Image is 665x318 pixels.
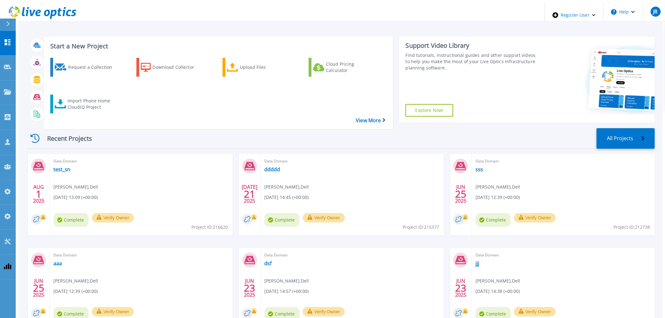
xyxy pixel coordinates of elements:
[264,213,300,227] span: Complete
[514,213,556,222] button: Verify Owner
[455,191,466,197] span: 25
[264,277,309,284] span: [PERSON_NAME] , Dell
[53,260,62,266] a: aaa
[33,277,45,299] div: JUN 2025
[603,3,643,21] button: Help
[475,277,520,284] span: [PERSON_NAME] , Dell
[475,288,520,295] span: [DATE] 14:38 (+00:00)
[50,58,126,77] a: Request a Collection
[264,158,440,165] span: Data Domain
[264,184,309,190] span: [PERSON_NAME] , Dell
[405,104,453,117] a: Explore Now!
[264,252,440,259] span: Data Domain
[303,213,345,222] button: Verify Owner
[303,307,345,316] button: Verify Owner
[92,307,134,316] button: Verify Owner
[244,277,256,299] div: JUN 2025
[264,194,309,201] span: [DATE] 14:45 (+00:00)
[244,191,255,197] span: 21
[475,184,520,190] span: [PERSON_NAME] , Dell
[405,52,536,71] div: Find tutorials, instructional guides and other support videos to help you make the most of your L...
[455,277,467,299] div: JUN 2025
[475,213,511,227] span: Complete
[613,224,650,231] span: Project ID: 212738
[136,58,212,77] a: Download Collector
[53,166,70,173] a: test_sn
[68,59,118,75] div: Request a Collection
[68,96,118,112] div: Import Phone Home CloudIQ Project
[53,277,98,284] span: [PERSON_NAME] , Dell
[403,224,439,231] span: Project ID: 215377
[53,184,98,190] span: [PERSON_NAME] , Dell
[264,260,272,266] a: dsf
[455,183,467,206] div: JUN 2025
[326,59,376,75] div: Cloud Pricing Calculator
[223,58,299,77] a: Upload Files
[244,285,255,291] span: 23
[475,252,651,259] span: Data Domain
[240,59,290,75] div: Upload Files
[92,213,134,222] button: Verify Owner
[475,260,479,266] a: jjj
[514,307,556,316] button: Verify Owner
[309,58,385,77] a: Cloud Pricing Calculator
[596,128,655,149] a: All Projects
[191,224,228,231] span: Project ID: 216620
[545,3,603,28] div: Register User
[475,158,651,165] span: Data Domain
[244,183,256,206] div: [DATE] 2025
[36,191,41,197] span: 1
[475,166,483,173] a: sss
[653,9,657,14] span: JR
[264,166,280,173] a: ddddd
[33,285,44,291] span: 25
[475,194,520,201] span: [DATE] 12:39 (+00:00)
[53,213,89,227] span: Complete
[53,288,98,295] span: [DATE] 12:39 (+00:00)
[27,131,102,146] div: Recent Projects
[53,158,229,165] span: Data Domain
[53,252,229,259] span: Data Domain
[264,288,309,295] span: [DATE] 14:57 (+00:00)
[405,41,536,50] div: Support Video Library
[455,285,466,291] span: 23
[152,59,203,75] div: Download Collector
[53,194,98,201] span: [DATE] 13:09 (+00:00)
[50,43,385,50] h3: Start a New Project
[356,118,385,123] a: View More
[33,183,45,206] div: AUG 2025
